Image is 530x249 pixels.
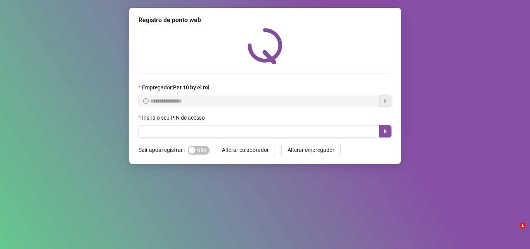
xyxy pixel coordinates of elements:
button: Alterar empregador [281,144,341,156]
label: Sair após registrar [139,144,188,156]
span: Alterar empregador [288,146,334,154]
strong: Pet 10 by el roi [173,84,210,91]
label: Insira o seu PIN de acesso [139,113,210,122]
button: Alterar colaborador [216,144,275,156]
span: info-circle [143,98,149,104]
span: 1 [520,223,526,229]
iframe: Intercom live chat [504,223,522,241]
span: Empregador : [142,83,210,92]
img: QRPoint [248,28,282,64]
span: caret-right [382,128,388,134]
span: Alterar colaborador [222,146,269,154]
div: Registro de ponto web [139,16,391,25]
